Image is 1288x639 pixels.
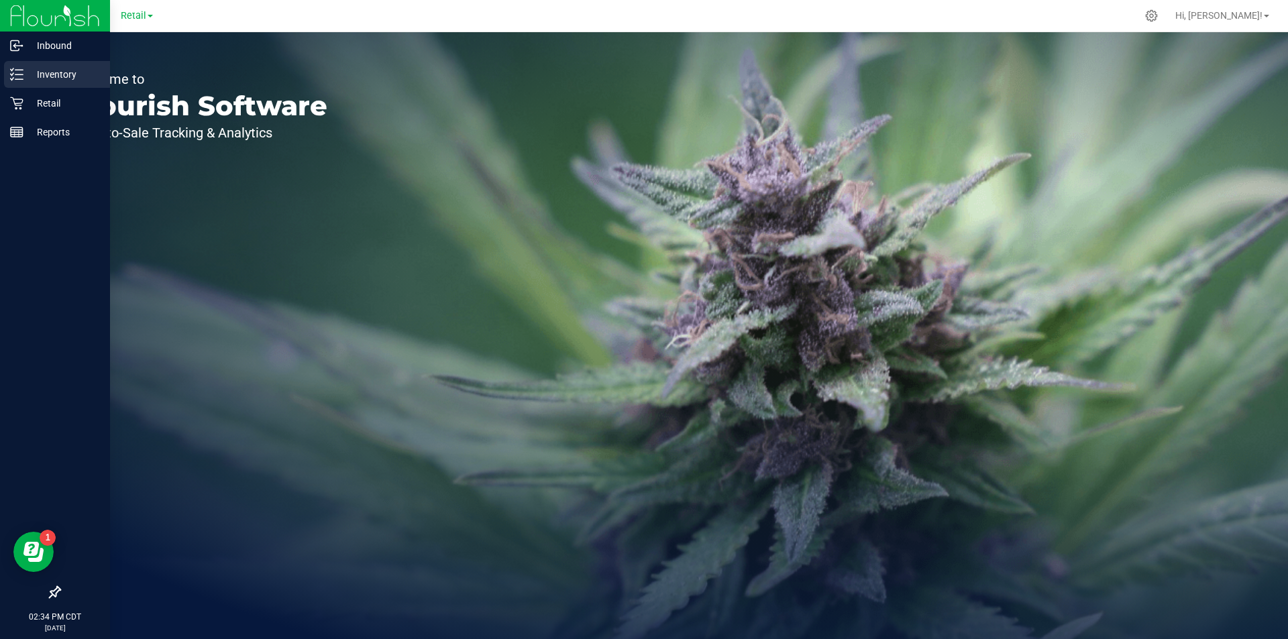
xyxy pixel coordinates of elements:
inline-svg: Inbound [10,39,23,52]
span: Retail [121,10,146,21]
p: Seed-to-Sale Tracking & Analytics [72,126,327,139]
inline-svg: Inventory [10,68,23,81]
p: Welcome to [72,72,327,86]
inline-svg: Retail [10,97,23,110]
div: Manage settings [1143,9,1160,22]
p: Reports [23,124,104,140]
p: Retail [23,95,104,111]
iframe: Resource center unread badge [40,530,56,546]
p: [DATE] [6,623,104,633]
span: Hi, [PERSON_NAME]! [1175,10,1263,21]
inline-svg: Reports [10,125,23,139]
iframe: Resource center [13,532,54,572]
p: 02:34 PM CDT [6,611,104,623]
p: Inventory [23,66,104,82]
p: Inbound [23,38,104,54]
p: Flourish Software [72,93,327,119]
